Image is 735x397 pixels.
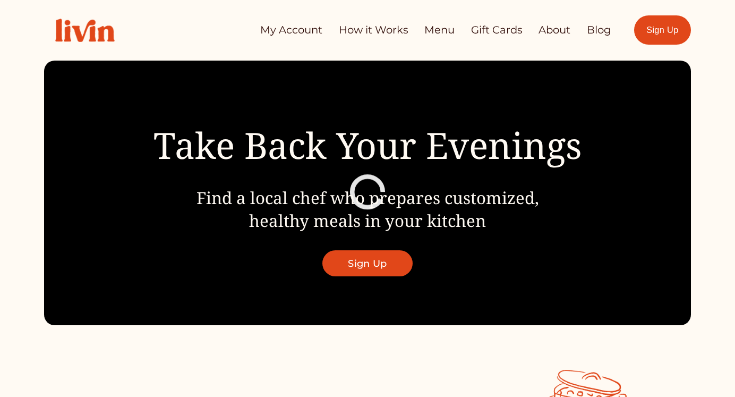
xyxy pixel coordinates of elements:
[539,20,570,40] a: About
[322,250,413,276] a: Sign Up
[153,121,582,170] span: Take Back Your Evenings
[471,20,523,40] a: Gift Cards
[339,20,408,40] a: How it Works
[634,15,691,45] a: Sign Up
[424,20,455,40] a: Menu
[587,20,611,40] a: Blog
[196,187,539,231] span: Find a local chef who prepares customized, healthy meals in your kitchen
[260,20,322,40] a: My Account
[44,7,126,53] img: Livin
